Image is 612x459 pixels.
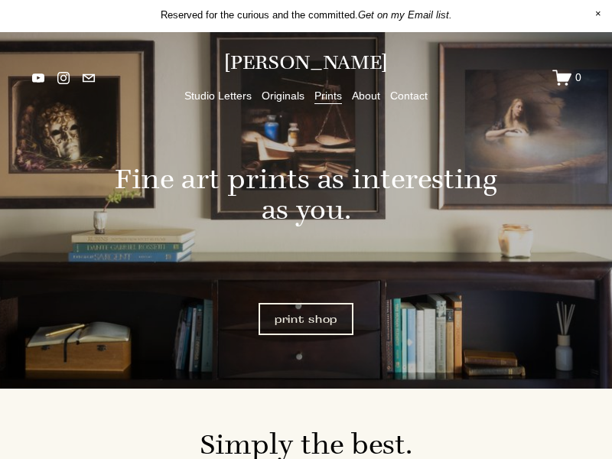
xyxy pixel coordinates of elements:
a: instagram-unauth [56,70,71,86]
a: About [352,86,380,105]
a: Studio Letters [184,86,252,105]
a: jennifermariekeller@gmail.com [81,70,96,86]
a: YouTube [31,70,46,86]
a: [PERSON_NAME] [224,50,388,74]
span: 0 [575,70,581,84]
h2: Fine art prints as interesting as you. [99,164,513,224]
a: Contact [390,86,428,105]
a: 0 items in cart [552,68,581,87]
a: Originals [262,86,304,105]
a: print shop [259,303,353,335]
a: Prints [314,86,342,105]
